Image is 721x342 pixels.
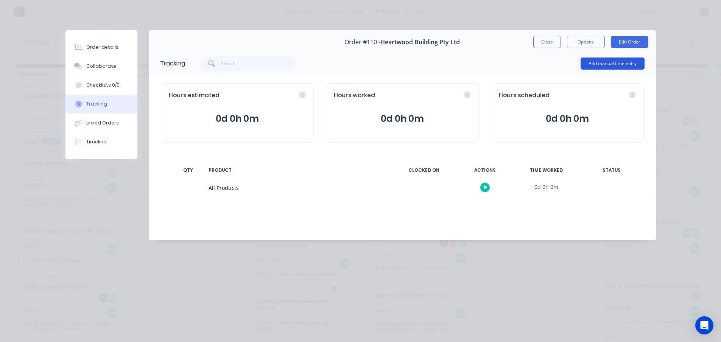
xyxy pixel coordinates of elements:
[611,36,648,48] button: Edit Order
[334,91,375,100] span: Hours worked
[169,112,306,126] span: 0d 0h 0m
[695,316,713,334] div: Open Intercom Messenger
[177,162,199,178] div: QTY
[396,162,452,178] div: CLOCKED ON
[204,162,391,178] div: PRODUCT
[567,36,605,48] button: Options
[334,112,471,126] span: 0d 0h 0m
[86,120,119,126] div: Linked Orders
[65,76,137,95] button: Checklists 0/0
[581,58,645,70] button: Add manual time entry
[457,162,514,178] div: ACTIONS
[65,38,137,57] button: Order details
[86,63,116,70] div: Collaborate
[160,59,185,68] div: Tracking
[499,91,550,100] span: Hours scheduled
[86,82,120,89] div: Checklists 0/0
[221,56,295,71] input: Search...
[65,57,137,76] button: Collaborate
[518,162,575,178] div: TIME WORKED
[579,162,644,178] div: STATUS
[380,39,460,46] span: Heartwood Building Pty Ltd
[344,39,380,46] span: Order #110 -
[86,138,106,145] div: Timeline
[499,112,636,126] span: 0d 0h 0m
[65,95,137,113] button: Tracking
[65,132,137,151] button: Timeline
[65,113,137,132] button: Linked Orders
[209,184,386,192] div: All Products
[533,36,561,48] button: Close
[86,101,107,107] div: Tracking
[86,44,118,51] div: Order details
[518,178,575,195] div: 0d 0h 0m
[169,91,220,100] span: Hours estimated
